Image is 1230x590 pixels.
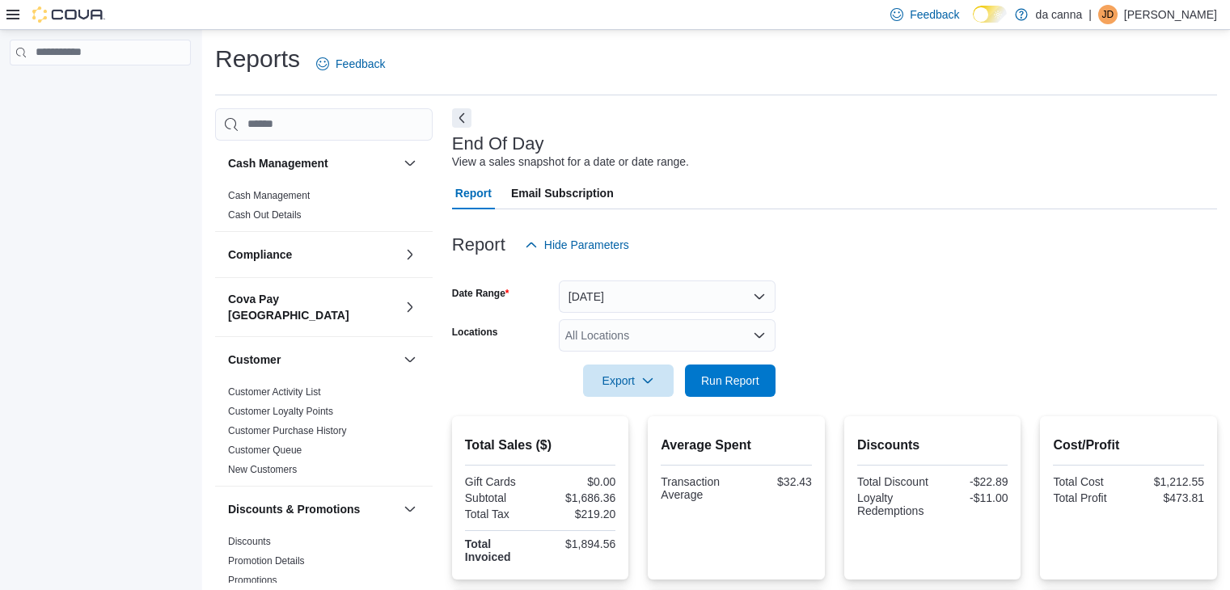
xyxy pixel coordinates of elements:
button: Hide Parameters [518,229,636,261]
span: Customer Loyalty Points [228,405,333,418]
button: Next [452,108,471,128]
div: View a sales snapshot for a date or date range. [452,154,689,171]
nav: Complex example [10,69,191,107]
input: Dark Mode [973,6,1007,23]
h3: End Of Day [452,134,544,154]
span: Report [455,177,492,209]
div: Loyalty Redemptions [857,491,929,517]
div: Jp Ding [1098,5,1118,24]
button: Customer [400,350,420,369]
span: Customer Purchase History [228,424,347,437]
div: Subtotal [465,491,537,504]
label: Locations [452,326,498,339]
div: $1,894.56 [543,537,615,550]
span: Feedback [910,6,959,23]
a: New Customers [228,464,297,475]
div: Gift Cards [465,475,537,488]
div: Transaction Average [661,475,733,501]
span: Customer Queue [228,444,302,457]
button: [DATE] [559,280,776,313]
button: Cash Management [228,155,397,171]
a: Customer Purchase History [228,425,347,436]
button: Run Report [685,365,776,397]
span: Cash Out Details [228,209,302,221]
button: Export [583,365,674,397]
h3: Report [452,235,505,255]
span: Feedback [336,56,385,72]
a: Customer Activity List [228,386,321,398]
span: Email Subscription [511,177,614,209]
div: Customer [215,382,433,486]
strong: Total Invoiced [465,537,511,563]
button: Discounts & Promotions [228,501,397,517]
div: $473.81 [1132,491,1204,504]
span: Discounts [228,535,271,548]
img: Cova [32,6,105,23]
button: Discounts & Promotions [400,499,420,519]
h3: Compliance [228,247,292,263]
a: Discounts [228,536,271,547]
span: Hide Parameters [544,237,629,253]
div: -$11.00 [936,491,1008,504]
div: $219.20 [543,508,615,520]
div: -$22.89 [936,475,1008,488]
span: Export [593,365,664,397]
span: Run Report [701,373,759,389]
span: Cash Management [228,189,310,202]
a: Cash Management [228,190,310,201]
h2: Cost/Profit [1053,436,1204,455]
a: Promotion Details [228,555,305,567]
button: Cova Pay [GEOGRAPHIC_DATA] [228,291,397,323]
p: | [1088,5,1092,24]
button: Compliance [228,247,397,263]
p: [PERSON_NAME] [1124,5,1217,24]
p: da canna [1036,5,1083,24]
label: Date Range [452,287,509,300]
h1: Reports [215,43,300,75]
button: Cash Management [400,154,420,173]
h2: Total Sales ($) [465,436,616,455]
h2: Average Spent [661,436,812,455]
span: Customer Activity List [228,386,321,398]
div: Total Profit [1053,491,1125,504]
button: Compliance [400,245,420,264]
div: $32.43 [740,475,812,488]
a: Feedback [310,48,391,80]
span: Promotions [228,574,277,587]
h3: Cash Management [228,155,328,171]
div: Total Discount [857,475,929,488]
a: Promotions [228,575,277,586]
button: Cova Pay [GEOGRAPHIC_DATA] [400,297,420,317]
button: Customer [228,352,397,368]
div: Cash Management [215,186,433,231]
a: Customer Loyalty Points [228,406,333,417]
div: $1,686.36 [543,491,615,504]
div: Total Tax [465,508,537,520]
h2: Discounts [857,436,1008,455]
h3: Discounts & Promotions [228,501,360,517]
a: Cash Out Details [228,209,302,221]
div: $1,212.55 [1132,475,1204,488]
span: Promotion Details [228,554,305,567]
button: Open list of options [753,329,766,342]
div: Total Cost [1053,475,1125,488]
span: JD [1102,5,1114,24]
h3: Customer [228,352,281,368]
div: $0.00 [543,475,615,488]
span: New Customers [228,463,297,476]
a: Customer Queue [228,445,302,456]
